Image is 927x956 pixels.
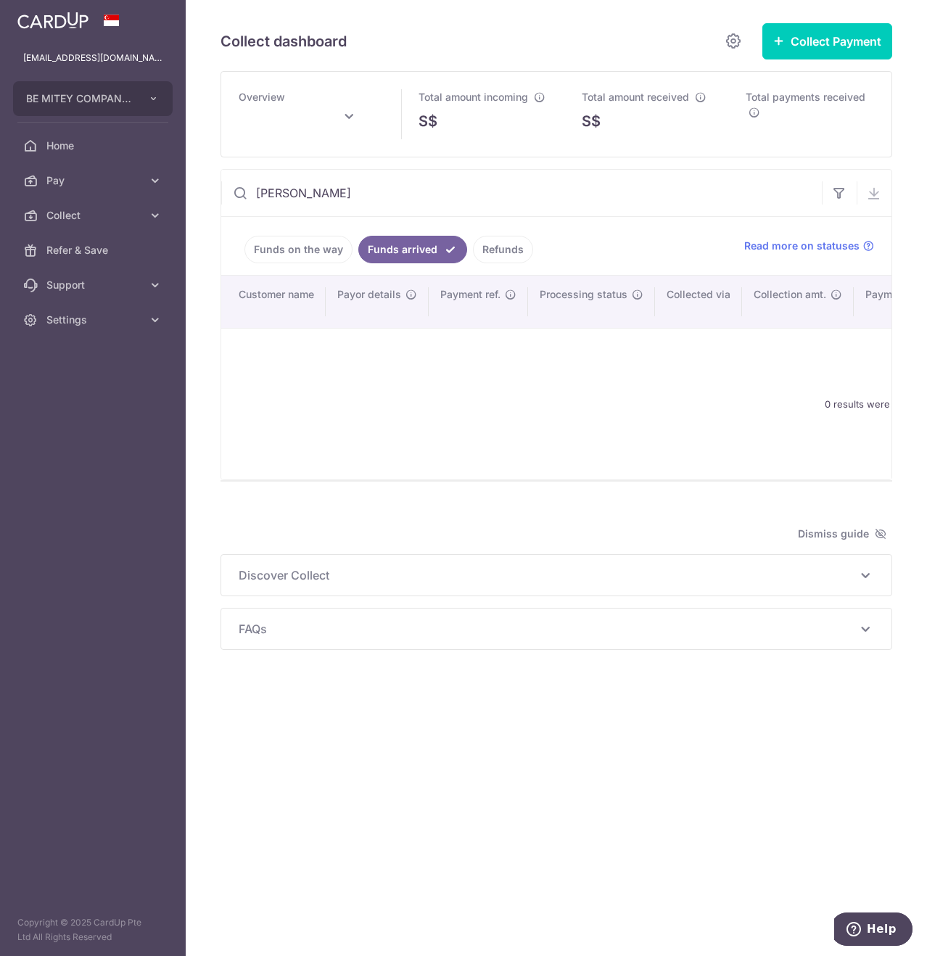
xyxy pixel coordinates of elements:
[440,287,500,302] span: Payment ref.
[754,287,826,302] span: Collection amt.
[337,287,401,302] span: Payor details
[17,12,88,29] img: CardUp
[473,236,533,263] a: Refunds
[419,91,528,103] span: Total amount incoming
[221,276,326,328] th: Customer name
[582,91,689,103] span: Total amount received
[358,236,467,263] a: Funds arrived
[239,620,874,638] p: FAQs
[46,208,142,223] span: Collect
[746,91,865,103] span: Total payments received
[46,139,142,153] span: Home
[46,243,142,257] span: Refer & Save
[46,278,142,292] span: Support
[239,91,285,103] span: Overview
[33,10,62,23] span: Help
[239,566,874,584] p: Discover Collect
[419,110,437,132] span: S$
[744,239,860,253] span: Read more on statuses
[244,236,353,263] a: Funds on the way
[540,287,627,302] span: Processing status
[46,313,142,327] span: Settings
[655,276,742,328] th: Collected via
[744,239,874,253] a: Read more on statuses
[13,81,173,116] button: BE MITEY COMPANY PTE. LTD.
[798,525,886,543] span: Dismiss guide
[239,620,857,638] span: FAQs
[221,170,822,216] input: Search
[762,23,892,59] button: Collect Payment
[239,566,857,584] span: Discover Collect
[221,30,347,53] h5: Collect dashboard
[834,912,912,949] iframe: Opens a widget where you can find more information
[26,91,133,106] span: BE MITEY COMPANY PTE. LTD.
[23,51,162,65] p: [EMAIL_ADDRESS][DOMAIN_NAME]
[582,110,601,132] span: S$
[46,173,142,188] span: Pay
